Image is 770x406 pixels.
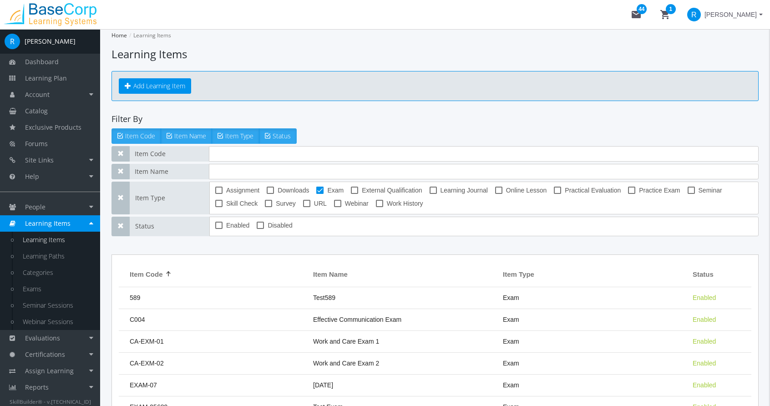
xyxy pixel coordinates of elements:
span: People [25,203,46,211]
span: EXAM-07 [130,381,157,389]
span: Learning Items [25,219,71,228]
span: [PERSON_NAME] [704,6,757,23]
button: Add Learning Item [119,78,191,94]
span: Item Code [129,146,209,162]
mat-icon: mail [631,9,642,20]
span: November 7 [313,381,333,389]
span: C004 [130,316,145,323]
span: Enabled [693,294,716,301]
a: Seminar Sessions [14,297,100,314]
a: Learning Paths [14,248,100,264]
span: Status [130,217,209,236]
mat-icon: shopping_cart [660,9,671,20]
span: Item Name [313,269,348,279]
span: Exam [503,294,519,301]
span: External Qualification [362,185,422,196]
span: Enabled [226,220,249,231]
span: Item Type [503,269,534,279]
span: Reports [25,383,49,391]
span: Learning Plan [25,74,67,82]
a: Exams [14,281,100,297]
span: Exam [503,360,519,367]
li: Learning Items [127,29,171,42]
a: Learning Items [14,232,100,248]
a: Home [111,31,127,39]
span: Exclusive Products [25,123,81,132]
span: Practical Evaluation [565,185,621,196]
span: Work History [387,198,423,209]
span: Skill Check [226,198,258,209]
span: Seminar [699,185,722,196]
span: URL [314,198,327,209]
span: R [687,8,701,21]
span: Site Links [25,156,54,164]
span: Assign Learning [25,366,74,375]
span: Catalog [25,107,48,115]
span: Help [25,172,39,181]
a: Categories [14,264,100,281]
span: Account [25,90,50,99]
span: Exam [503,381,519,389]
span: Assignment [226,185,259,196]
span: Item Name [174,132,206,140]
div: Item Code [130,269,171,279]
span: 589 [130,294,140,301]
h4: Filter By [111,115,759,124]
span: Work and Care Exam 1 [313,338,379,345]
span: Test589 [313,294,335,301]
span: Webinar [345,198,369,209]
span: Exam [327,185,344,196]
span: Item Code [125,132,155,140]
div: Item Name [313,269,356,279]
span: Item Name [129,164,209,179]
small: SkillBuilder® - v.[TECHNICAL_ID] [10,398,91,405]
span: Survey [276,198,296,209]
span: Enabled [693,316,716,323]
span: Evaluations [25,334,60,342]
span: Exam [503,316,519,323]
span: Item Code [130,269,163,279]
span: Enabled [693,360,716,367]
span: Item Type [225,132,253,140]
div: [PERSON_NAME] [25,37,76,46]
span: Disabled [268,220,292,231]
span: Status [693,269,714,279]
span: Item Type [130,182,209,214]
a: Webinar Sessions [14,314,100,330]
span: CA-EXM-01 [130,338,164,345]
span: Online Lesson [506,185,547,196]
span: Enabled [693,381,716,389]
span: R [5,34,20,49]
span: Status [273,132,291,140]
span: Enabled [693,338,716,345]
span: Learning Journal [441,185,488,196]
span: CA-EXM-02 [130,360,164,367]
span: Certifications [25,350,65,359]
span: Practice Exam [639,185,680,196]
span: Dashboard [25,57,59,66]
h1: Learning Items [111,46,759,62]
span: Exam [503,338,519,345]
span: Effective Communication Exam [313,316,401,323]
span: Downloads [278,185,309,196]
span: Work and Care Exam 2 [313,360,379,367]
span: Forums [25,139,48,148]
